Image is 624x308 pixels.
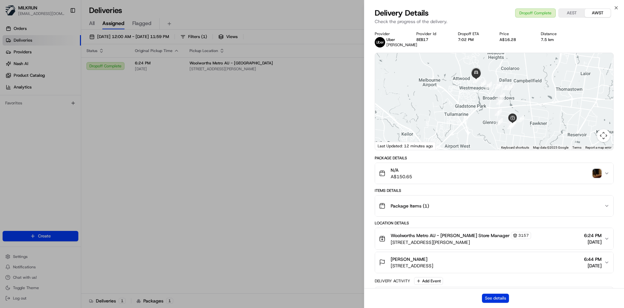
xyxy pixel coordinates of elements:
[375,8,429,18] span: Delivery Details
[473,76,480,83] div: 17
[386,42,417,47] span: [PERSON_NAME]
[375,221,614,226] div: Location Details
[584,232,602,239] span: 6:24 PM
[375,228,613,249] button: Woolworths Metro AU - [PERSON_NAME] Store Manager3157[STREET_ADDRESS][PERSON_NAME]6:24 PM[DATE]
[500,37,531,42] div: A$16.28
[386,37,395,42] span: Uber
[518,233,529,238] span: 3157
[496,118,503,125] div: 8
[592,169,602,178] img: photo_proof_of_delivery image
[533,146,568,149] span: Map data ©2025 Google
[377,141,398,150] img: Google
[377,141,398,150] a: Open this area in Google Maps (opens a new window)
[584,239,602,245] span: [DATE]
[585,146,611,149] a: Report a map error
[416,37,428,42] button: 8EB17
[391,203,429,209] span: Package Items ( 1 )
[375,37,385,47] img: uber-new-logo.jpeg
[375,188,614,193] div: Items Details
[509,120,516,127] div: 6
[541,37,572,42] div: 7.5 km
[391,239,531,246] span: [STREET_ADDRESS][PERSON_NAME]
[584,262,602,269] span: [DATE]
[391,262,433,269] span: [STREET_ADDRESS]
[391,173,412,180] span: A$150.65
[458,31,489,36] div: Dropoff ETA
[375,163,613,184] button: N/AA$150.65photo_proof_of_delivery image
[414,277,443,285] button: Add Event
[375,195,613,216] button: Package Items (1)
[503,83,510,90] div: 12
[597,129,610,142] button: Map camera controls
[391,256,427,262] span: [PERSON_NAME]
[498,93,505,100] div: 11
[559,9,585,17] button: AEST
[391,167,412,173] span: N/A
[507,122,514,129] div: 7
[391,232,510,239] span: Woolworths Metro AU - [PERSON_NAME] Store Manager
[585,9,611,17] button: AWST
[501,145,529,150] button: Keyboard shortcuts
[495,109,502,116] div: 9
[517,115,524,122] div: 1
[507,83,514,90] div: 13
[416,31,448,36] div: Provider Id
[572,146,581,149] a: Terms (opens in new tab)
[509,120,516,127] div: 2
[482,294,509,303] button: See details
[458,37,489,42] div: 7:02 PM
[495,82,502,89] div: 14
[375,142,436,150] div: Last Updated: 12 minutes ago
[500,31,531,36] div: Price
[496,98,503,105] div: 10
[541,31,572,36] div: Distance
[479,80,486,87] div: 16
[375,155,614,161] div: Package Details
[485,82,492,89] div: 15
[375,18,614,25] p: Check the progress of the delivery.
[584,256,602,262] span: 6:44 PM
[375,252,613,273] button: [PERSON_NAME][STREET_ADDRESS]6:44 PM[DATE]
[375,31,406,36] div: Provider
[375,278,410,284] div: Delivery Activity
